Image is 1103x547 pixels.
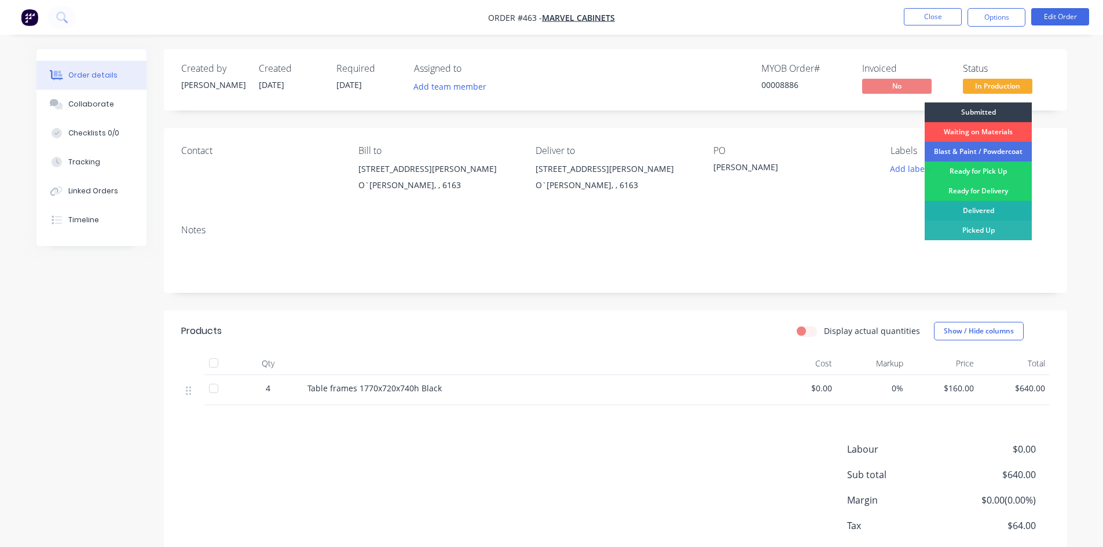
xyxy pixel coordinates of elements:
[259,79,284,90] span: [DATE]
[761,79,848,91] div: 00008886
[925,161,1032,181] div: Ready for Pick Up
[181,79,245,91] div: [PERSON_NAME]
[536,145,694,156] div: Deliver to
[847,442,950,456] span: Labour
[68,128,119,138] div: Checklists 0/0
[925,201,1032,221] div: Delivered
[36,205,146,234] button: Timeline
[963,79,1032,93] span: In Production
[536,177,694,193] div: O`[PERSON_NAME], , 6163
[358,177,517,193] div: O`[PERSON_NAME], , 6163
[862,79,932,93] span: No
[913,382,974,394] span: $160.00
[336,79,362,90] span: [DATE]
[1031,8,1089,25] button: Edit Order
[950,442,1035,456] span: $0.00
[307,383,442,394] span: Table frames 1770x720x740h Black
[21,9,38,26] img: Factory
[963,79,1032,96] button: In Production
[766,352,837,375] div: Cost
[181,63,245,74] div: Created by
[847,468,950,482] span: Sub total
[36,90,146,119] button: Collaborate
[36,61,146,90] button: Order details
[36,177,146,205] button: Linked Orders
[68,157,100,167] div: Tracking
[862,63,949,74] div: Invoiced
[841,382,903,394] span: 0%
[925,142,1032,161] div: Blast & Paint / Powdercoat
[336,63,400,74] div: Required
[68,99,114,109] div: Collaborate
[68,186,118,196] div: Linked Orders
[771,382,833,394] span: $0.00
[259,63,323,74] div: Created
[837,352,908,375] div: Markup
[847,493,950,507] span: Margin
[950,493,1035,507] span: $0.00 ( 0.00 %)
[488,12,542,23] span: Order #463 -
[713,145,872,156] div: PO
[36,148,146,177] button: Tracking
[536,161,694,177] div: [STREET_ADDRESS][PERSON_NAME]
[968,8,1025,27] button: Options
[925,102,1032,122] div: Submitted
[884,161,937,177] button: Add labels
[713,161,858,177] div: [PERSON_NAME]
[904,8,962,25] button: Close
[36,119,146,148] button: Checklists 0/0
[68,215,99,225] div: Timeline
[266,382,270,394] span: 4
[233,352,303,375] div: Qty
[414,79,493,94] button: Add team member
[908,352,979,375] div: Price
[963,63,1050,74] div: Status
[414,63,530,74] div: Assigned to
[358,161,517,177] div: [STREET_ADDRESS][PERSON_NAME]
[925,181,1032,201] div: Ready for Delivery
[358,145,517,156] div: Bill to
[847,519,950,533] span: Tax
[68,70,118,80] div: Order details
[925,221,1032,240] div: Picked Up
[358,161,517,198] div: [STREET_ADDRESS][PERSON_NAME]O`[PERSON_NAME], , 6163
[181,225,1050,236] div: Notes
[983,382,1045,394] span: $640.00
[925,122,1032,142] div: Waiting on Materials
[181,324,222,338] div: Products
[407,79,492,94] button: Add team member
[891,145,1049,156] div: Labels
[542,12,615,23] a: Marvel Cabinets
[181,145,340,156] div: Contact
[761,63,848,74] div: MYOB Order #
[824,325,920,337] label: Display actual quantities
[950,468,1035,482] span: $640.00
[536,161,694,198] div: [STREET_ADDRESS][PERSON_NAME]O`[PERSON_NAME], , 6163
[950,519,1035,533] span: $64.00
